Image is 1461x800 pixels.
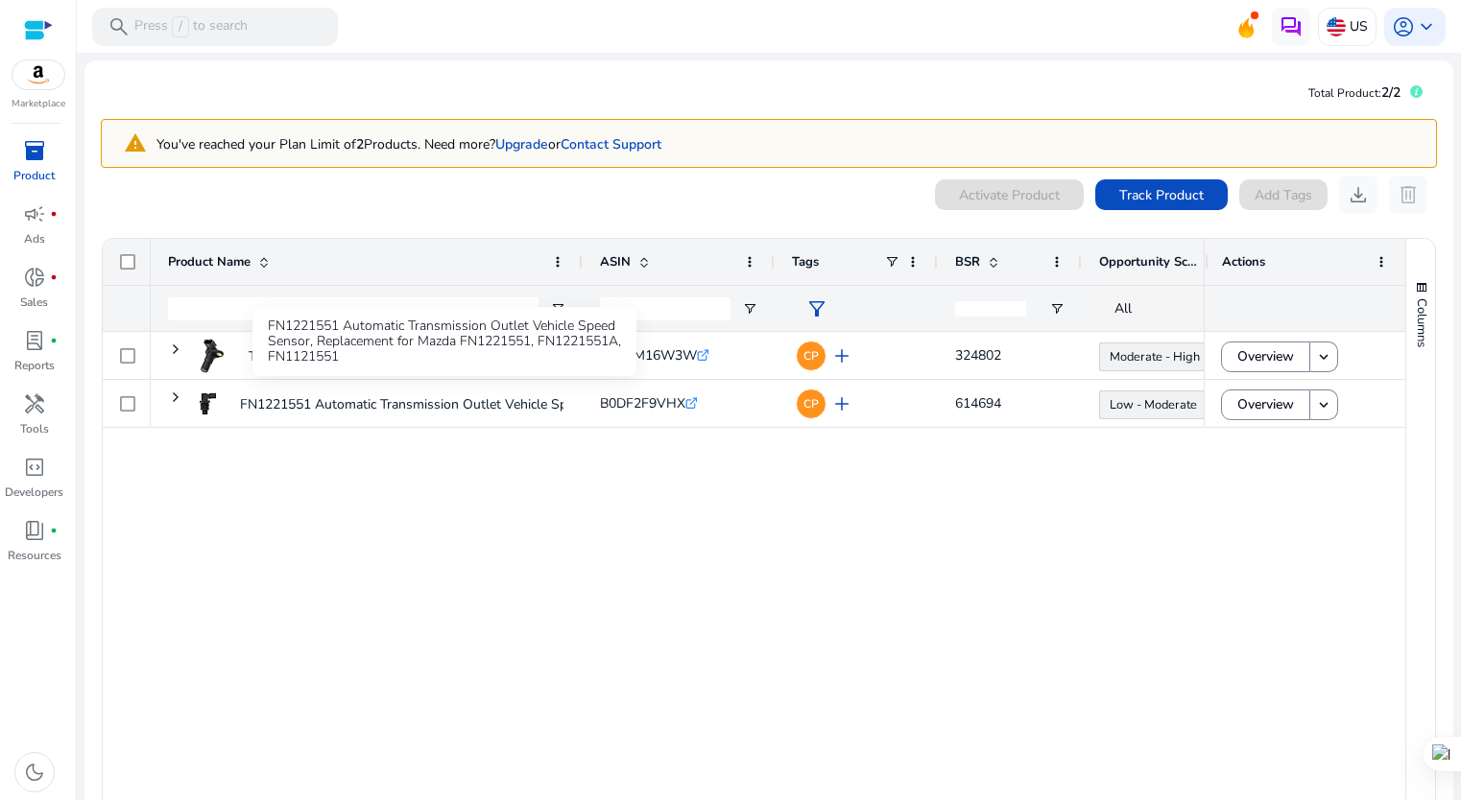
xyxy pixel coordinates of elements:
span: Tags [792,253,819,271]
span: CP [803,398,819,410]
img: amazon.svg [12,60,64,89]
span: B0DF2F9VHX [600,394,685,412]
span: All [1114,299,1132,318]
button: Track Product [1095,179,1228,210]
span: 324802 [955,346,1001,365]
p: Marketplace [12,97,65,111]
span: lab_profile [23,329,46,352]
div: FN1221551 Automatic Transmission Outlet Vehicle Speed Sensor, Replacement for Mazda FN1221551, FN... [252,307,636,376]
span: filter_alt [805,297,828,320]
span: inventory_2 [23,139,46,162]
span: fiber_manual_record [50,210,58,218]
button: Open Filter Menu [742,301,757,317]
button: download [1339,176,1377,214]
span: or [495,135,561,153]
span: Product Name [168,253,251,271]
img: us.svg [1327,17,1346,36]
span: Overview [1237,337,1294,376]
span: code_blocks [23,456,46,479]
span: Opportunity Score [1099,253,1199,271]
p: FN1221551 Automatic Transmission Outlet Vehicle Speed Sensor,... [240,385,646,424]
a: Upgrade [495,135,548,153]
span: Track Product [1119,185,1204,205]
span: Actions [1222,253,1265,271]
span: 614694 [955,394,1001,412]
span: download [1347,183,1370,206]
span: ASIN [600,253,631,271]
input: Product Name Filter Input [168,297,539,320]
span: search [108,15,131,38]
a: Low - Moderate [1099,390,1207,419]
p: Ads [24,230,45,247]
mat-icon: warning [109,128,156,160]
p: Sales [20,294,48,311]
span: keyboard_arrow_down [1415,15,1438,38]
img: 31uPOg8bDUL._AC_US40_.jpg [195,339,229,373]
p: Tools [20,420,49,437]
span: Total Product: [1308,85,1381,101]
button: Overview [1221,341,1310,372]
img: 21HwygzAB3L._SX38_SY50_CR,0,0,38,50_.jpg [195,387,221,421]
span: B0D7M16W3W [600,346,697,365]
span: campaign [23,202,46,225]
span: CP [803,350,819,362]
p: US [1350,10,1368,43]
p: You've reached your Plan Limit of Products. Need more? [156,134,661,154]
span: donut_small [23,266,46,289]
span: add [830,344,853,367]
input: ASIN Filter Input [600,297,730,320]
p: Press to search [134,16,248,37]
span: handyman [23,392,46,415]
mat-icon: keyboard_arrow_down [1315,396,1332,413]
span: book_4 [23,519,46,542]
span: fiber_manual_record [50,527,58,534]
mat-icon: keyboard_arrow_down [1315,348,1332,365]
span: Overview [1237,385,1294,424]
span: / [172,16,189,37]
p: Product [13,167,55,184]
span: dark_mode [23,761,46,784]
button: Open Filter Menu [550,301,565,317]
p: Reports [14,357,55,374]
span: fiber_manual_record [50,337,58,344]
button: Overview [1221,389,1310,420]
span: BSR [955,253,980,271]
span: Columns [1413,298,1430,347]
p: Transmission Speed Sensor 319358E007 Compatible for [DATE]-[DATE]... [249,337,689,376]
p: Resources [8,547,61,564]
a: Contact Support [561,135,661,153]
span: account_circle [1392,15,1415,38]
button: Open Filter Menu [1049,301,1065,317]
b: 2 [356,135,364,153]
p: Developers [5,483,63,501]
span: add [830,392,853,415]
a: Moderate - High [1099,342,1210,371]
span: 2/2 [1381,83,1401,102]
span: fiber_manual_record [50,273,58,281]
